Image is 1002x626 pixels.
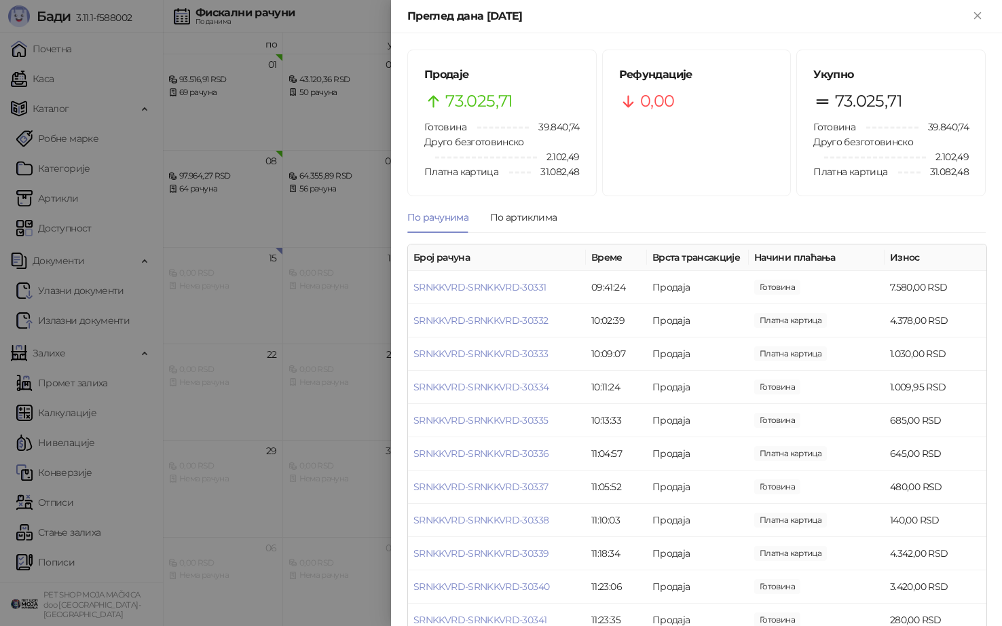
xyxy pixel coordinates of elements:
[586,537,647,570] td: 11:18:34
[490,210,557,225] div: По артиклима
[647,271,749,304] td: Продаја
[969,8,986,24] button: Close
[885,504,986,537] td: 140,00 RSD
[813,67,969,83] h5: Укупно
[413,314,548,327] a: SRNKKVRD-SRNKKVRD-30332
[413,348,548,360] a: SRNKKVRD-SRNKKVRD-30333
[647,504,749,537] td: Продаја
[586,437,647,471] td: 11:04:57
[754,546,827,561] span: 4.342,00
[885,337,986,371] td: 1.030,00 RSD
[413,514,549,526] a: SRNKKVRD-SRNKKVRD-30338
[754,479,800,494] span: 500,00
[885,244,986,271] th: Износ
[586,244,647,271] th: Време
[885,437,986,471] td: 645,00 RSD
[754,346,827,361] span: 1.030,00
[413,281,546,293] a: SRNKKVRD-SRNKKVRD-30331
[413,447,549,460] a: SRNKKVRD-SRNKKVRD-30336
[885,471,986,504] td: 480,00 RSD
[885,304,986,337] td: 4.378,00 RSD
[586,570,647,604] td: 11:23:06
[408,244,586,271] th: Број рачуна
[413,381,549,393] a: SRNKKVRD-SRNKKVRD-30334
[647,471,749,504] td: Продаја
[749,244,885,271] th: Начини плаћања
[647,337,749,371] td: Продаја
[754,513,827,528] span: 140,00
[529,119,579,134] span: 39.840,74
[647,244,749,271] th: Врста трансакције
[813,136,913,148] span: Друго безготовинско
[413,581,549,593] a: SRNKKVRD-SRNKKVRD-30340
[754,280,800,295] span: 7.580,00
[647,437,749,471] td: Продаја
[754,579,800,594] span: 4.020,00
[531,164,579,179] span: 31.082,48
[586,471,647,504] td: 11:05:52
[586,371,647,404] td: 10:11:24
[647,537,749,570] td: Продаја
[926,149,969,164] span: 2.102,49
[537,149,580,164] span: 2.102,49
[445,88,513,114] span: 73.025,71
[647,570,749,604] td: Продаја
[885,570,986,604] td: 3.420,00 RSD
[885,271,986,304] td: 7.580,00 RSD
[413,614,546,626] a: SRNKKVRD-SRNKKVRD-30341
[813,121,855,133] span: Готовина
[885,537,986,570] td: 4.342,00 RSD
[424,121,466,133] span: Готовина
[647,371,749,404] td: Продаја
[413,481,548,493] a: SRNKKVRD-SRNKKVRD-30337
[586,337,647,371] td: 10:09:07
[754,380,800,394] span: 2.020,00
[586,304,647,337] td: 10:02:39
[754,313,827,328] span: 4.378,00
[647,304,749,337] td: Продаја
[407,210,468,225] div: По рачунима
[413,414,548,426] a: SRNKKVRD-SRNKKVRD-30335
[424,136,524,148] span: Друго безготовинско
[918,119,969,134] span: 39.840,74
[754,413,800,428] span: 685,00
[813,166,887,178] span: Платна картица
[921,164,969,179] span: 31.082,48
[754,446,827,461] span: 645,00
[586,504,647,537] td: 11:10:03
[835,88,902,114] span: 73.025,71
[424,67,580,83] h5: Продаје
[640,88,674,114] span: 0,00
[647,404,749,437] td: Продаја
[586,404,647,437] td: 10:13:33
[407,8,969,24] div: Преглед дана [DATE]
[424,166,498,178] span: Платна картица
[619,67,775,83] h5: Рефундације
[413,547,549,559] a: SRNKKVRD-SRNKKVRD-30339
[885,404,986,437] td: 685,00 RSD
[885,371,986,404] td: 1.009,95 RSD
[586,271,647,304] td: 09:41:24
